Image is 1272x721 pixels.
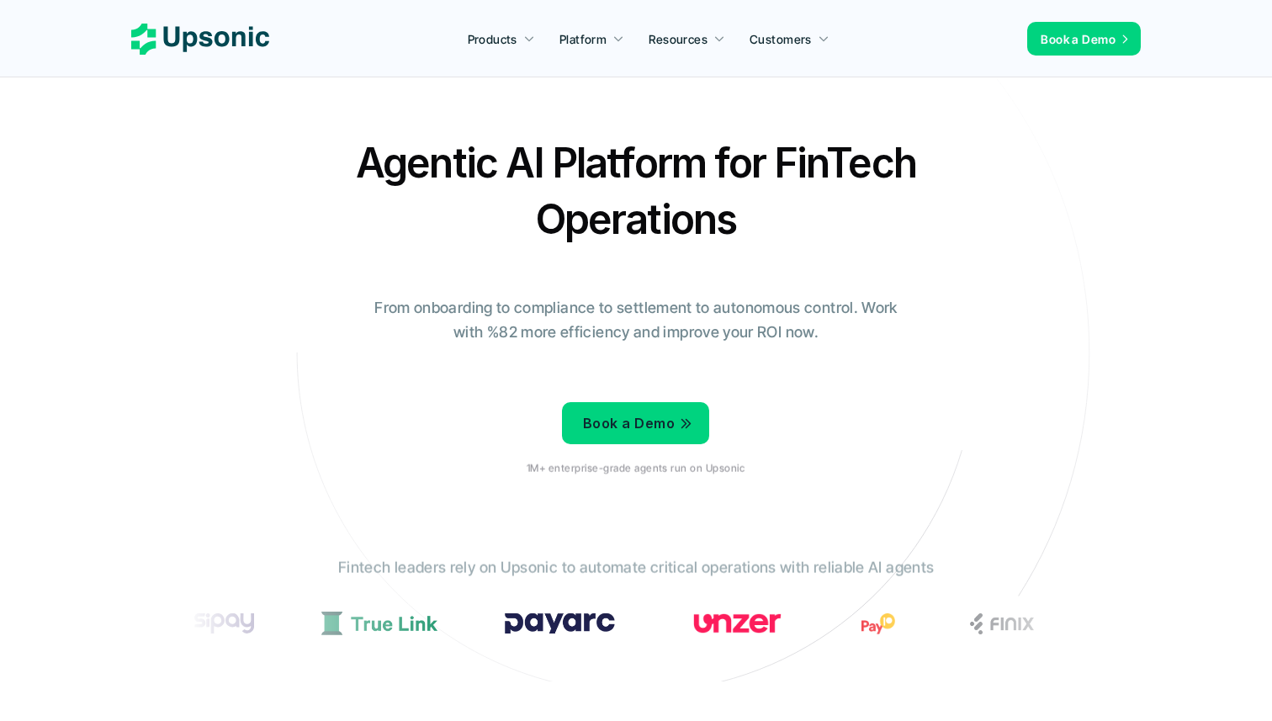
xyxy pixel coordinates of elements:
[1027,22,1141,56] a: Book a Demo
[458,24,545,54] a: Products
[750,30,812,48] p: Customers
[649,30,708,48] p: Resources
[338,556,934,581] p: Fintech leaders rely on Upsonic to automate critical operations with reliable AI agents
[559,30,607,48] p: Platform
[363,296,909,345] p: From onboarding to compliance to settlement to autonomous control. Work with %82 more efficiency ...
[468,30,517,48] p: Products
[527,463,745,474] p: 1M+ enterprise-grade agents run on Upsonic
[1041,32,1116,46] span: Book a Demo
[562,402,709,444] a: Book a Demo
[583,415,675,432] span: Book a Demo
[342,135,930,247] h2: Agentic AI Platform for FinTech Operations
